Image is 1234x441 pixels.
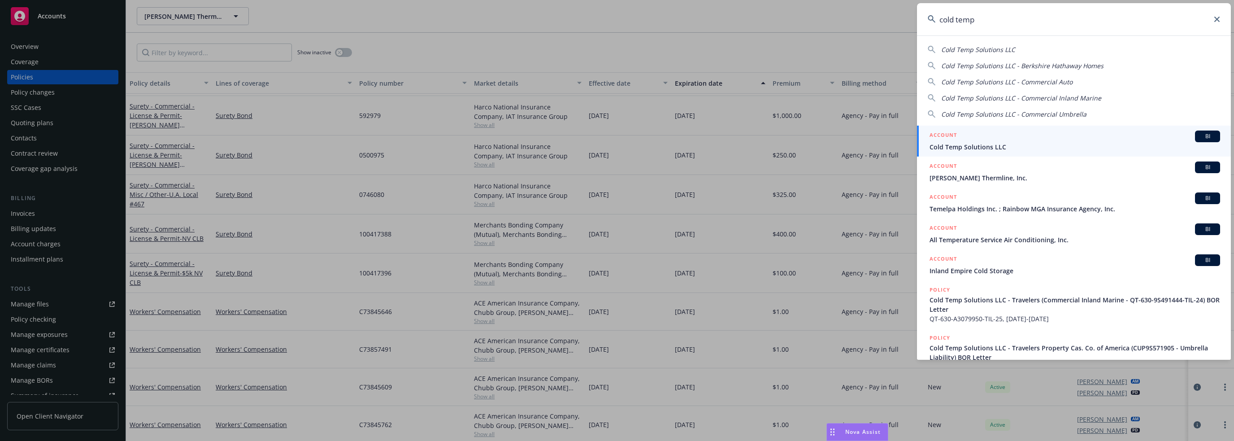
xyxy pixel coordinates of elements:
[941,110,1086,118] span: Cold Temp Solutions LLC - Commercial Umbrella
[917,157,1231,188] a: ACCOUNTBI[PERSON_NAME] Thermline, Inc.
[1199,225,1217,233] span: BI
[930,314,1220,323] span: QT-630-A3079950-TIL-25, [DATE]-[DATE]
[917,126,1231,157] a: ACCOUNTBICold Temp Solutions LLC
[930,173,1220,183] span: [PERSON_NAME] Thermline, Inc.
[1199,132,1217,140] span: BI
[917,280,1231,328] a: POLICYCold Temp Solutions LLC - Travelers (Commercial Inland Marine - QT-630-9S491444-TIL-24) BOR...
[930,162,957,172] h5: ACCOUNT
[917,328,1231,376] a: POLICYCold Temp Solutions LLC - Travelers Property Cas. Co. of America (CUP9S571905 - Umbrella Li...
[917,188,1231,218] a: ACCOUNTBITemelpa Holdings Inc. ; Rainbow MGA Insurance Agency, Inc.
[917,3,1231,35] input: Search...
[941,61,1104,70] span: Cold Temp Solutions LLC - Berkshire Hathaway Homes
[827,424,838,441] div: Drag to move
[930,295,1220,314] span: Cold Temp Solutions LLC - Travelers (Commercial Inland Marine - QT-630-9S491444-TIL-24) BOR Letter
[930,131,957,141] h5: ACCOUNT
[930,142,1220,152] span: Cold Temp Solutions LLC
[917,218,1231,249] a: ACCOUNTBIAll Temperature Service Air Conditioning, Inc.
[930,285,950,294] h5: POLICY
[917,249,1231,280] a: ACCOUNTBIInland Empire Cold Storage
[930,204,1220,214] span: Temelpa Holdings Inc. ; Rainbow MGA Insurance Agency, Inc.
[930,192,957,203] h5: ACCOUNT
[845,428,881,436] span: Nova Assist
[930,343,1220,362] span: Cold Temp Solutions LLC - Travelers Property Cas. Co. of America (CUP9S571905 - Umbrella Liabilit...
[1199,256,1217,264] span: BI
[930,333,950,342] h5: POLICY
[930,266,1220,275] span: Inland Empire Cold Storage
[930,235,1220,245] span: All Temperature Service Air Conditioning, Inc.
[826,423,888,441] button: Nova Assist
[941,78,1073,86] span: Cold Temp Solutions LLC - Commercial Auto
[941,45,1015,54] span: Cold Temp Solutions LLC
[1199,163,1217,171] span: BI
[930,254,957,265] h5: ACCOUNT
[930,223,957,234] h5: ACCOUNT
[941,94,1101,102] span: Cold Temp Solutions LLC - Commercial Inland Marine
[1199,194,1217,202] span: BI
